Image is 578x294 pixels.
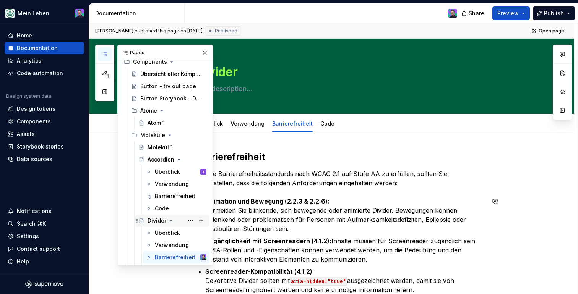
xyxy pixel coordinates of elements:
img: Samuel [200,254,206,260]
a: Analytics [5,55,84,67]
a: Verwendung [231,120,265,127]
span: Preview [497,10,519,17]
a: Button Storybook - Durchstich! [128,92,209,105]
textarea: Divider [195,63,484,81]
a: Home [5,29,84,42]
div: Search ⌘K [17,220,46,228]
a: Überblick [143,227,209,239]
a: Code [320,120,334,127]
div: Verwendung [227,115,268,131]
div: Barrierefreiheit [269,115,316,131]
div: Components [133,58,167,66]
a: Assets [5,128,84,140]
a: Storybook stories [5,141,84,153]
div: S [202,168,205,176]
div: Überblick [155,229,180,237]
span: Open page [539,28,564,34]
div: Design tokens [17,105,55,113]
p: Vermeiden Sie blinkende, sich bewegende oder animierte Divider. Bewegungen können ablenkend oder ... [205,197,485,233]
a: BarrierefreiheitSamuel [143,251,209,263]
button: Preview [492,6,530,20]
div: Mein Leben [18,10,49,17]
div: Documentation [95,10,181,17]
a: Verwendung [143,239,209,251]
p: Inhalte müssen für Screenreader zugänglich sein. ARIA-Rollen und -Eigenschaften können verwendet ... [205,236,485,264]
span: 1 [105,73,111,79]
img: Samuel [75,9,84,18]
div: published this page on [DATE] [135,28,203,34]
span: Published [215,28,237,34]
a: Data sources [5,153,84,165]
div: Assets [17,130,35,138]
button: Search ⌘K [5,218,84,230]
button: Help [5,255,84,268]
a: Code automation [5,67,84,79]
div: Code automation [17,69,63,77]
a: Barrierefreiheit [143,190,209,202]
div: Settings [17,233,39,240]
div: Divider [148,217,166,225]
a: Übersicht aller Komponenten [128,68,209,80]
div: Verwendung [155,180,189,188]
div: Atome [128,105,209,117]
div: Übersicht aller Komponenten [140,70,203,78]
span: [PERSON_NAME] [95,28,133,34]
div: Code [317,115,338,131]
div: Atome [140,107,157,115]
strong: Animation und Bewegung (2.2.3 & 2.2.6): [205,197,330,205]
img: df5db9ef-aba0-4771-bf51-9763b7497661.png [5,9,15,18]
span: Publish [544,10,564,17]
div: Atom 1 [148,119,165,127]
div: Contact support [17,245,60,253]
h2: Barrierefreiheit [196,151,485,163]
a: Molekül 1 [135,141,209,153]
a: Settings [5,230,84,242]
div: Design system data [6,93,51,99]
div: Pages [118,45,213,60]
a: Open page [529,26,568,36]
button: Contact support [5,243,84,255]
div: Help [17,258,29,265]
a: Design tokens [5,103,84,115]
div: Molekül 1 [148,144,173,151]
svg: Supernova Logo [25,280,63,288]
div: Documentation [17,44,58,52]
a: Button - try out page [128,80,209,92]
img: Samuel [448,9,457,18]
code: aria-hidden="true" [290,277,347,286]
div: Button Storybook - Durchstich! [140,95,203,102]
a: Verwendung [143,178,209,190]
p: Um die Barrierefreiheitsstandards nach WCAG 2.1 auf Stufe AA zu erfüllen, sollten Sie sicherstell... [196,169,485,187]
a: Barrierefreiheit [272,120,313,127]
div: Data sources [17,155,52,163]
a: Code [143,263,209,276]
a: Accordion [135,153,209,166]
div: Accordion [148,156,174,163]
button: Publish [533,6,575,20]
a: Components [5,115,84,128]
div: Storybook stories [17,143,64,150]
div: Notifications [17,207,52,215]
span: Share [469,10,484,17]
a: Documentation [5,42,84,54]
strong: Screenreader-Kompatibilität (4.1.2): [205,268,314,275]
div: Barrierefreiheit [155,192,195,200]
button: Mein LebenSamuel [2,5,87,21]
div: Components [17,118,51,125]
div: Moleküle [140,131,165,139]
a: Atom 1 [135,117,209,129]
a: ÜberblickS [143,166,209,178]
button: Share [458,6,489,20]
strong: Zugänglichkeit mit Screenreadern (4.1.2): [205,237,331,245]
div: Verwendung [155,241,189,249]
div: Components [121,56,209,68]
div: Moleküle [128,129,209,141]
div: Barrierefreiheit [155,254,195,261]
div: Code [155,205,169,212]
button: Notifications [5,205,84,217]
a: Code [143,202,209,215]
a: Divider [135,215,209,227]
div: Home [17,32,32,39]
div: Überblick [155,168,180,176]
